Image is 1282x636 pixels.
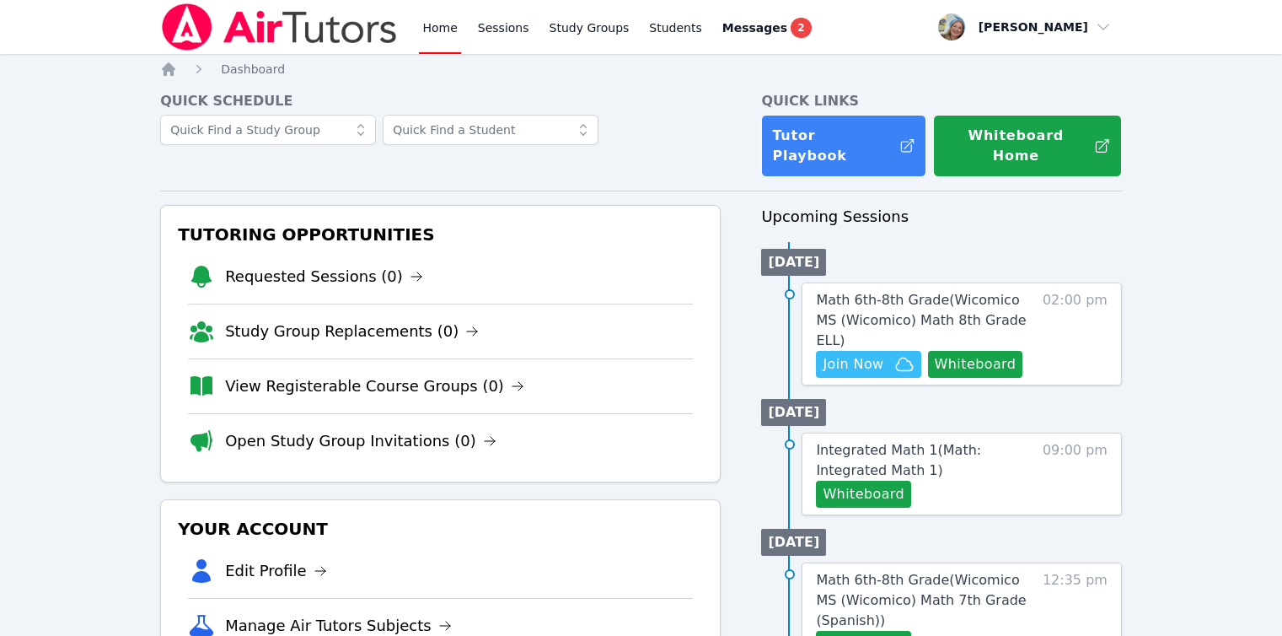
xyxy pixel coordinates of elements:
[722,19,787,36] span: Messages
[225,559,327,583] a: Edit Profile
[160,61,1122,78] nav: Breadcrumb
[816,570,1034,631] a: Math 6th-8th Grade(Wicomico MS (Wicomico) Math 7th Grade (Spanish))
[816,572,1026,628] span: Math 6th-8th Grade ( Wicomico MS (Wicomico) Math 7th Grade (Spanish) )
[1043,290,1108,378] span: 02:00 pm
[791,18,811,38] span: 2
[928,351,1023,378] button: Whiteboard
[816,440,1034,481] a: Integrated Math 1(Math: Integrated Math 1)
[816,442,981,478] span: Integrated Math 1 ( Math: Integrated Math 1 )
[160,115,376,145] input: Quick Find a Study Group
[816,290,1034,351] a: Math 6th-8th Grade(Wicomico MS (Wicomico) Math 8th Grade ELL)
[225,375,524,398] a: View Registerable Course Groups (0)
[174,514,706,544] h3: Your Account
[160,91,721,111] h4: Quick Schedule
[174,219,706,250] h3: Tutoring Opportunities
[383,115,598,145] input: Quick Find a Student
[933,115,1122,177] button: Whiteboard Home
[160,3,399,51] img: Air Tutors
[816,292,1026,348] span: Math 6th-8th Grade ( Wicomico MS (Wicomico) Math 8th Grade ELL )
[761,91,1122,111] h4: Quick Links
[816,351,920,378] button: Join Now
[761,249,826,276] li: [DATE]
[761,115,926,177] a: Tutor Playbook
[225,320,479,343] a: Study Group Replacements (0)
[221,62,285,76] span: Dashboard
[225,429,496,453] a: Open Study Group Invitations (0)
[221,61,285,78] a: Dashboard
[823,354,883,375] span: Join Now
[1043,440,1108,508] span: 09:00 pm
[761,205,1122,229] h3: Upcoming Sessions
[761,529,826,556] li: [DATE]
[761,399,826,426] li: [DATE]
[225,265,423,288] a: Requested Sessions (0)
[816,481,911,508] button: Whiteboard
